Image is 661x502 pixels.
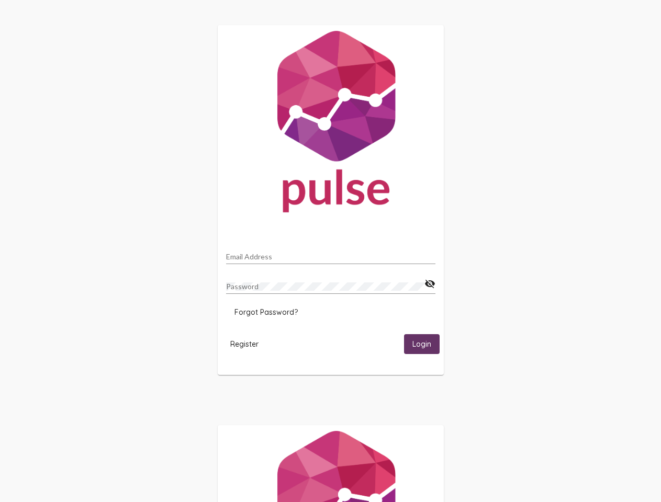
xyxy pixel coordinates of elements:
button: Register [222,334,267,353]
button: Forgot Password? [226,303,306,322]
span: Login [412,340,431,349]
button: Login [404,334,440,353]
mat-icon: visibility_off [424,278,435,290]
span: Forgot Password? [234,307,298,317]
span: Register [230,339,259,349]
img: Pulse For Good Logo [218,25,444,223]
